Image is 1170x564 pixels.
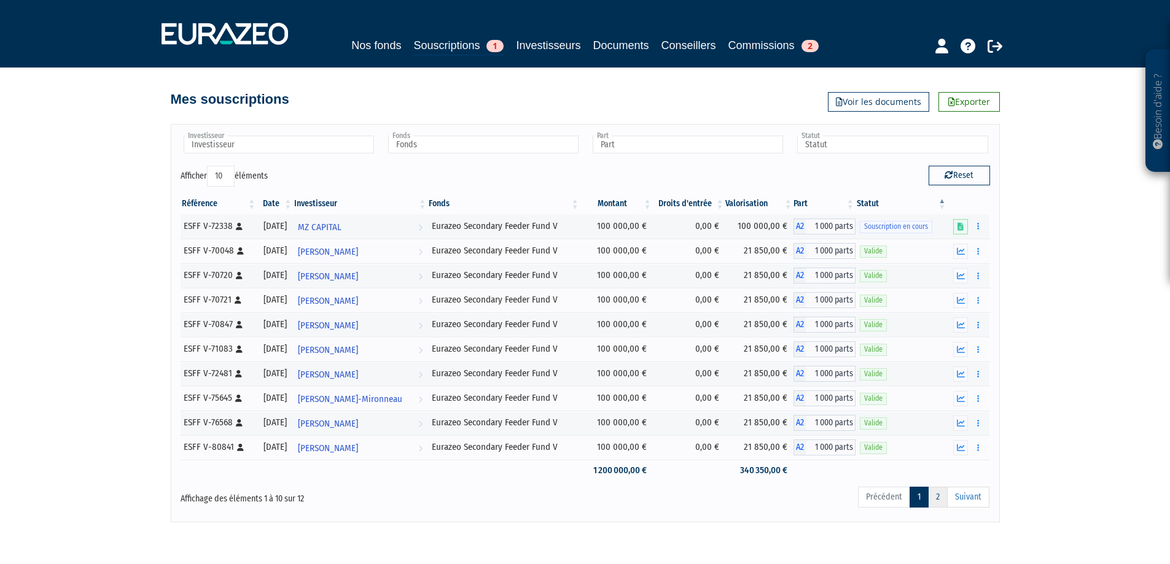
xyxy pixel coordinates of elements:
i: Voir l'investisseur [418,363,423,386]
span: Valide [860,245,887,257]
td: 21 850,00 € [725,411,794,435]
i: [Français] Personne physique [236,321,243,328]
span: 1 000 parts [806,366,856,382]
td: 100 000,00 € [580,361,653,386]
div: Eurazeo Secondary Feeder Fund V [432,318,575,331]
label: Afficher éléments [181,166,268,187]
div: ESFF V-72338 [184,220,253,233]
th: Part: activer pour trier la colonne par ordre croissant [794,193,856,214]
a: Nos fonds [351,37,401,54]
div: A2 - Eurazeo Secondary Feeder Fund V [794,366,856,382]
span: [PERSON_NAME] [298,363,358,386]
i: Voir l'investisseur [418,265,423,288]
a: [PERSON_NAME] [293,288,427,312]
td: 0,00 € [653,435,725,460]
td: 100 000,00 € [725,214,794,239]
button: Reset [929,166,990,185]
div: [DATE] [261,269,289,282]
div: Eurazeo Secondary Feeder Fund V [432,220,575,233]
td: 100 000,00 € [580,263,653,288]
span: [PERSON_NAME] [298,412,358,435]
span: 1 [486,40,504,52]
i: Voir l'investisseur [418,314,423,337]
a: Conseillers [661,37,716,54]
span: A2 [794,341,806,357]
span: Valide [860,344,887,355]
span: 1 000 parts [806,268,856,284]
td: 100 000,00 € [580,288,653,312]
th: Investisseur: activer pour trier la colonne par ordre croissant [293,193,427,214]
td: 21 850,00 € [725,435,794,460]
p: Besoin d'aide ? [1151,56,1165,166]
span: [PERSON_NAME] [298,241,358,263]
span: Valide [860,442,887,454]
a: Investisseurs [516,37,580,54]
span: A2 [794,292,806,308]
div: A2 - Eurazeo Secondary Feeder Fund V [794,390,856,406]
div: [DATE] [261,392,289,404]
div: A2 - Eurazeo Secondary Feeder Fund V [794,292,856,308]
i: Voir l'investisseur [418,216,423,239]
div: A2 - Eurazeo Secondary Feeder Fund V [794,341,856,357]
td: 21 850,00 € [725,263,794,288]
span: Souscription en cours [860,221,932,233]
div: [DATE] [261,342,289,355]
td: 21 850,00 € [725,312,794,337]
a: [PERSON_NAME] [293,435,427,460]
td: 100 000,00 € [580,239,653,263]
span: A2 [794,366,806,382]
span: Valide [860,319,887,331]
i: [Français] Personne physique [237,247,244,255]
span: A2 [794,218,806,234]
span: [PERSON_NAME] [298,290,358,312]
div: A2 - Eurazeo Secondary Feeder Fund V [794,243,856,259]
a: [PERSON_NAME]-Mironneau [293,386,427,411]
span: 1 000 parts [806,292,856,308]
a: Suivant [947,487,989,508]
span: Valide [860,393,887,404]
span: 1 000 parts [806,415,856,431]
a: [PERSON_NAME] [293,239,427,263]
th: Date: activer pour trier la colonne par ordre croissant [257,193,293,214]
i: [Français] Personne physique [236,419,243,427]
td: 340 350,00 € [725,460,794,481]
span: A2 [794,243,806,259]
span: [PERSON_NAME] [298,314,358,337]
span: [PERSON_NAME] [298,437,358,460]
i: [Français] Personne physique [237,444,244,451]
a: 1 [910,487,929,508]
td: 0,00 € [653,386,725,411]
a: Commissions2 [728,37,819,54]
td: 0,00 € [653,337,725,361]
i: Voir l'investisseur [418,241,423,263]
div: Eurazeo Secondary Feeder Fund V [432,416,575,429]
th: Montant: activer pour trier la colonne par ordre croissant [580,193,653,214]
td: 21 850,00 € [725,337,794,361]
h4: Mes souscriptions [171,92,289,107]
i: [Français] Personne physique [236,346,243,353]
td: 0,00 € [653,361,725,386]
div: [DATE] [261,367,289,380]
a: [PERSON_NAME] [293,263,427,288]
div: Eurazeo Secondary Feeder Fund V [432,441,575,454]
span: Valide [860,295,887,306]
a: Exporter [938,92,1000,112]
td: 0,00 € [653,288,725,312]
div: ESFF V-70048 [184,244,253,257]
td: 21 850,00 € [725,361,794,386]
div: ESFF V-75645 [184,392,253,404]
div: ESFF V-76568 [184,416,253,429]
a: [PERSON_NAME] [293,337,427,361]
div: Eurazeo Secondary Feeder Fund V [432,244,575,257]
th: Droits d'entrée: activer pour trier la colonne par ordre croissant [653,193,725,214]
div: [DATE] [261,244,289,257]
th: Fonds: activer pour trier la colonne par ordre croissant [427,193,580,214]
td: 21 850,00 € [725,239,794,263]
img: 1732889491-logotype_eurazeo_blanc_rvb.png [162,23,288,45]
th: Valorisation: activer pour trier la colonne par ordre croissant [725,193,794,214]
td: 100 000,00 € [580,214,653,239]
td: 1 200 000,00 € [580,460,653,481]
span: MZ CAPITAL [298,216,341,239]
span: Valide [860,270,887,282]
i: [Français] Personne physique [236,272,243,279]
